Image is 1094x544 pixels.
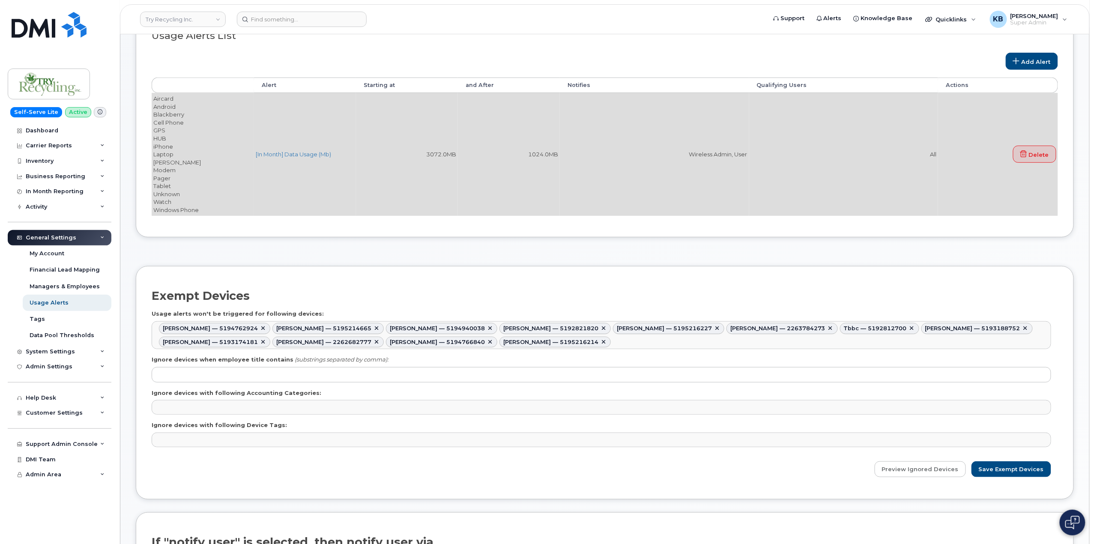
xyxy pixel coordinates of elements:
[152,356,293,364] label: Ignore devices when employee title contains
[560,78,749,93] th: Notifies
[152,93,254,215] td: Aircard Android Blackberry Cell Phone GPS HUB iPhone Laptop [PERSON_NAME] Modem Pager Tablet Unkn...
[780,14,804,23] span: Support
[356,93,458,215] td: 3072.0MB
[152,290,250,302] h2: Exempt Devices
[1006,53,1058,70] a: Add Alert
[1010,19,1058,26] span: Super Admin
[254,78,356,93] th: Alert
[237,12,367,27] input: Find something...
[848,10,919,27] a: Knowledge Base
[993,14,1004,24] span: KB
[458,78,560,93] th: and After
[390,325,485,332] div: [PERSON_NAME] — 5194940038
[984,11,1073,28] div: Kyle Burns
[875,461,966,477] button: Preview Ignored Devices
[163,339,258,346] div: [PERSON_NAME] — 5193174181
[276,339,371,346] div: [PERSON_NAME] — 2262682777
[824,14,842,23] span: Alerts
[925,325,1020,332] div: [PERSON_NAME] — 5193188752
[861,14,913,23] span: Knowledge Base
[503,325,598,332] div: [PERSON_NAME] — 5192821820
[390,339,485,346] div: [PERSON_NAME] — 5194766840
[356,78,458,93] th: Starting at
[458,93,560,215] td: 1024.0MB
[749,93,939,215] td: All
[1065,516,1080,529] img: Open chat
[152,389,321,397] label: Ignore devices with following Accounting Categories:
[163,325,258,332] div: [PERSON_NAME] — 5194762924
[810,10,848,27] a: Alerts
[920,11,982,28] div: Quicklinks
[749,78,939,93] th: Qualifying Users
[256,151,331,158] a: [In Month] Data Usage (Mb)
[730,325,825,332] div: [PERSON_NAME] — 2263784273
[938,78,1058,93] th: Actions
[617,325,712,332] div: [PERSON_NAME] — 5195216227
[1013,146,1056,163] a: Delete
[140,12,226,27] a: Try Recycling Inc.
[503,339,598,346] div: [PERSON_NAME] — 5195216214
[1010,12,1058,19] span: [PERSON_NAME]
[295,356,389,363] i: (substrings separated by comma):
[152,310,324,318] label: Usage alerts won't be triggered for following devices:
[936,16,967,23] span: Quicklinks
[560,93,749,215] td: Wireless Admin, User
[971,461,1051,477] input: Save Exempt Devices
[152,421,287,429] label: Ignore devices with following Device Tags:
[844,325,907,332] div: Tbbc — 5192812700
[276,325,371,332] div: [PERSON_NAME] — 5195214665
[152,30,1058,41] h3: Usage Alerts List
[767,10,810,27] a: Support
